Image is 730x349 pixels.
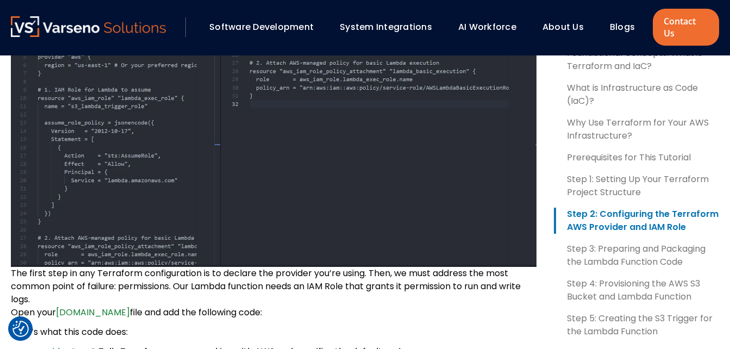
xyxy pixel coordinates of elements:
a: Software Development [209,21,314,33]
a: Step 1: Setting Up Your Terraform Project Structure [554,173,719,199]
a: Why Use Terraform for Your AWS Infrastructure? [554,116,719,142]
a: Step 3: Preparing and Packaging the Lambda Function Code [554,242,719,269]
div: System Integrations [334,18,447,36]
div: AI Workforce [453,18,532,36]
div: Software Development [204,18,329,36]
img: Varseno Solutions – Product Engineering & IT Services [11,16,166,37]
div: About Us [537,18,599,36]
a: Step 2: Configuring the Terraform AWS Provider and IAM Role [554,208,719,234]
a: Contact Us [653,9,719,46]
img: Revisit consent button [13,321,29,337]
div: Blogs [604,18,650,36]
a: What is Infrastructure as Code (IaC)? [554,82,719,108]
p: The first step in any Terraform configuration is to declare the provider you’re using. Then, we m... [11,267,536,319]
img: Step 2: Configuring the Terraform AWS Provider and IAM Role [11,8,536,267]
a: Step 4: Provisioning the AWS S3 Bucket and Lambda Function [554,277,719,303]
a: Foundational Concepts: What is Terraform and IaC? [554,47,719,73]
a: AI Workforce [458,21,516,33]
span: [DOMAIN_NAME] [56,306,130,319]
p: Here’s what this code does: [11,326,536,339]
a: Step 5: Creating the S3 Trigger for the Lambda Function [554,312,719,338]
button: Cookie Settings [13,321,29,337]
a: System Integrations [340,21,432,33]
a: Prerequisites for This Tutorial [554,151,719,164]
a: About Us [542,21,584,33]
a: Blogs [610,21,635,33]
a: Varseno Solutions – Product Engineering & IT Services [11,16,166,38]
